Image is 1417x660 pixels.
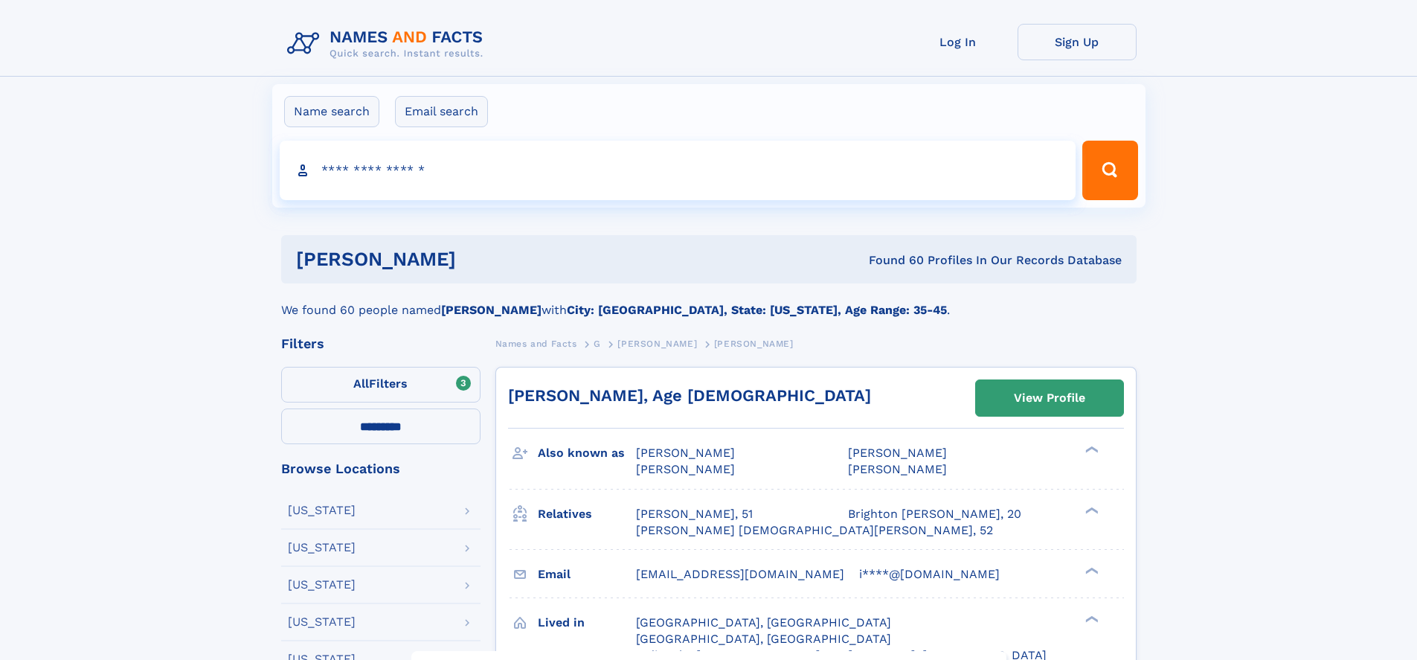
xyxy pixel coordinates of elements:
[288,504,356,516] div: [US_STATE]
[848,462,947,476] span: [PERSON_NAME]
[567,303,947,317] b: City: [GEOGRAPHIC_DATA], State: [US_STATE], Age Range: 35-45
[636,522,993,539] a: [PERSON_NAME] [DEMOGRAPHIC_DATA][PERSON_NAME], 52
[296,250,663,269] h1: [PERSON_NAME]
[284,96,379,127] label: Name search
[288,579,356,591] div: [US_STATE]
[281,462,481,475] div: Browse Locations
[538,610,636,635] h3: Lived in
[395,96,488,127] label: Email search
[281,24,495,64] img: Logo Names and Facts
[636,446,735,460] span: [PERSON_NAME]
[636,462,735,476] span: [PERSON_NAME]
[636,615,891,629] span: [GEOGRAPHIC_DATA], [GEOGRAPHIC_DATA]
[617,334,697,353] a: [PERSON_NAME]
[899,24,1018,60] a: Log In
[538,502,636,527] h3: Relatives
[617,339,697,349] span: [PERSON_NAME]
[1014,381,1085,415] div: View Profile
[353,377,369,391] span: All
[288,616,356,628] div: [US_STATE]
[848,446,947,460] span: [PERSON_NAME]
[1018,24,1137,60] a: Sign Up
[288,542,356,554] div: [US_STATE]
[976,380,1123,416] a: View Profile
[281,337,481,350] div: Filters
[636,567,844,581] span: [EMAIL_ADDRESS][DOMAIN_NAME]
[848,506,1021,522] a: Brighton [PERSON_NAME], 20
[1082,141,1137,200] button: Search Button
[662,252,1122,269] div: Found 60 Profiles In Our Records Database
[1082,614,1099,624] div: ❯
[1082,445,1099,455] div: ❯
[1082,566,1099,575] div: ❯
[594,339,601,349] span: G
[714,339,794,349] span: [PERSON_NAME]
[538,562,636,587] h3: Email
[636,506,753,522] a: [PERSON_NAME], 51
[281,367,481,403] label: Filters
[495,334,577,353] a: Names and Facts
[636,632,891,646] span: [GEOGRAPHIC_DATA], [GEOGRAPHIC_DATA]
[280,141,1076,200] input: search input
[281,283,1137,319] div: We found 60 people named with .
[538,440,636,466] h3: Also known as
[594,334,601,353] a: G
[508,386,871,405] a: [PERSON_NAME], Age [DEMOGRAPHIC_DATA]
[1082,505,1099,515] div: ❯
[441,303,542,317] b: [PERSON_NAME]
